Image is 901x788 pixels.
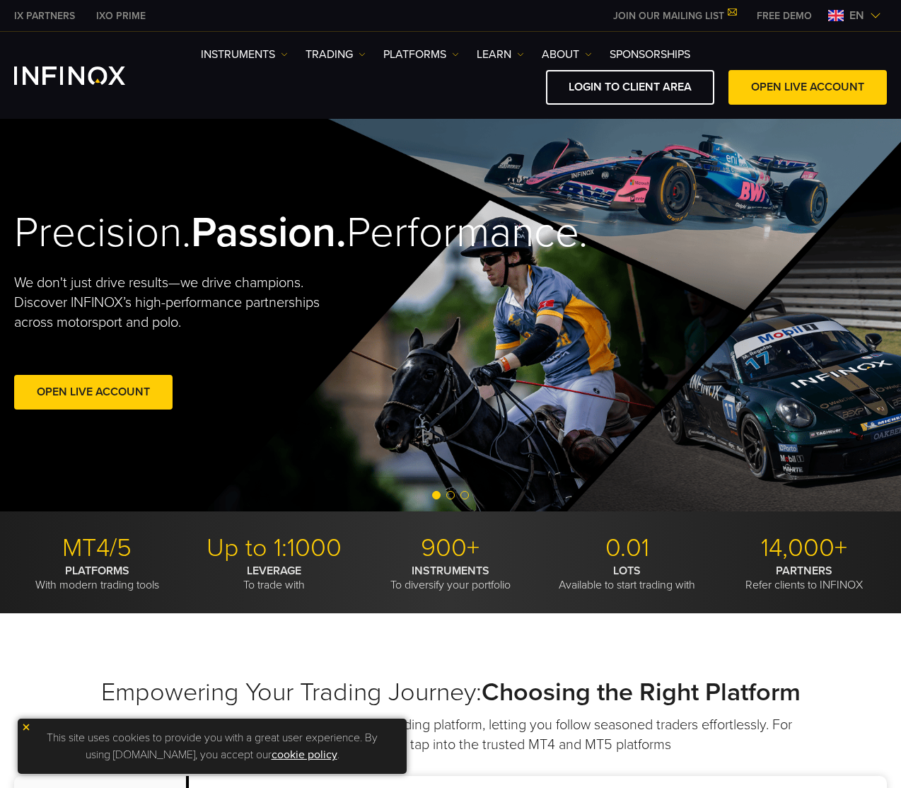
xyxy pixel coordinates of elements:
h2: Precision. Performance. [14,207,407,259]
a: PLATFORMS [383,46,459,63]
strong: PLATFORMS [65,564,129,578]
p: Up to 1:1000 [191,533,357,564]
p: 0.01 [544,533,710,564]
a: INFINOX MENU [746,8,822,23]
p: This site uses cookies to provide you with a great user experience. By using [DOMAIN_NAME], you a... [25,726,400,767]
p: MT4/5 [14,533,180,564]
p: Trade smarter with IX Social, our premier copy-trading platform, letting you follow seasoned trad... [107,715,794,755]
p: 900+ [368,533,534,564]
a: cookie policy [272,748,337,762]
strong: LOTS [613,564,641,578]
p: To diversify your portfolio [368,564,534,592]
a: ABOUT [542,46,592,63]
p: Refer clients to INFINOX [721,564,887,592]
a: Learn [477,46,524,63]
span: Go to slide 2 [446,491,455,499]
p: With modern trading tools [14,564,180,592]
a: LOGIN TO CLIENT AREA [546,70,714,105]
a: JOIN OUR MAILING LIST [603,10,746,22]
span: Go to slide 1 [432,491,441,499]
span: en [844,7,870,24]
h2: Empowering Your Trading Journey: [14,677,887,708]
a: Instruments [201,46,288,63]
a: Open Live Account [14,375,173,410]
strong: Passion. [191,207,347,258]
p: 14,000+ [721,533,887,564]
p: To trade with [191,564,357,592]
img: yellow close icon [21,722,31,732]
strong: Choosing the Right Platform [482,677,801,707]
span: Go to slide 3 [460,491,469,499]
p: Available to start trading with [544,564,710,592]
a: INFINOX [4,8,86,23]
a: INFINOX Logo [14,66,158,85]
a: OPEN LIVE ACCOUNT [728,70,887,105]
a: TRADING [306,46,366,63]
strong: PARTNERS [776,564,832,578]
p: We don't just drive results—we drive champions. Discover INFINOX’s high-performance partnerships ... [14,273,328,332]
strong: INSTRUMENTS [412,564,489,578]
a: INFINOX [86,8,156,23]
a: SPONSORSHIPS [610,46,690,63]
strong: LEVERAGE [247,564,301,578]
